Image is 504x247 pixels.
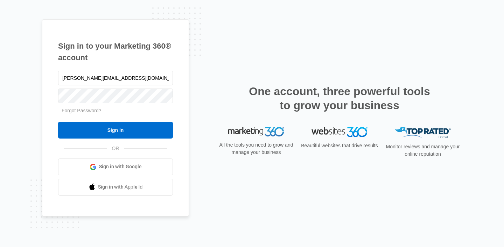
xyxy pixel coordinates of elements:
p: All the tools you need to grow and manage your business [217,141,295,156]
input: Email [58,71,173,85]
h1: Sign in to your Marketing 360® account [58,40,173,63]
input: Sign In [58,122,173,139]
img: Marketing 360 [228,127,284,137]
span: OR [107,145,124,152]
a: Forgot Password? [62,108,101,113]
img: Websites 360 [311,127,367,137]
p: Beautiful websites that drive results [300,142,379,149]
a: Sign in with Google [58,158,173,175]
span: Sign in with Apple Id [98,183,143,191]
img: Top Rated Local [395,127,451,139]
a: Sign in with Apple Id [58,179,173,196]
span: Sign in with Google [99,163,142,170]
h2: One account, three powerful tools to grow your business [247,84,432,112]
p: Monitor reviews and manage your online reputation [384,143,462,158]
